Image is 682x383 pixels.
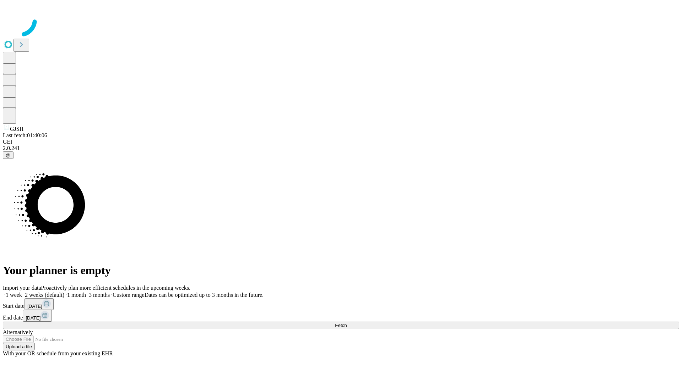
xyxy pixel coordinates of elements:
[3,139,679,145] div: GEI
[335,323,347,328] span: Fetch
[3,350,113,356] span: With your OR schedule from your existing EHR
[26,315,40,321] span: [DATE]
[27,304,42,309] span: [DATE]
[3,285,41,291] span: Import your data
[6,292,22,298] span: 1 week
[3,322,679,329] button: Fetch
[67,292,86,298] span: 1 month
[89,292,110,298] span: 3 months
[23,310,52,322] button: [DATE]
[145,292,264,298] span: Dates can be optimized up to 3 months in the future.
[6,152,11,158] span: @
[10,126,23,132] span: GJSH
[25,292,64,298] span: 2 weeks (default)
[3,151,13,159] button: @
[3,264,679,277] h1: Your planner is empty
[25,298,54,310] button: [DATE]
[3,343,35,350] button: Upload a file
[41,285,190,291] span: Proactively plan more efficient schedules in the upcoming weeks.
[3,132,47,138] span: Last fetch: 01:40:06
[3,298,679,310] div: Start date
[113,292,144,298] span: Custom range
[3,310,679,322] div: End date
[3,329,33,335] span: Alternatively
[3,145,679,151] div: 2.0.241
